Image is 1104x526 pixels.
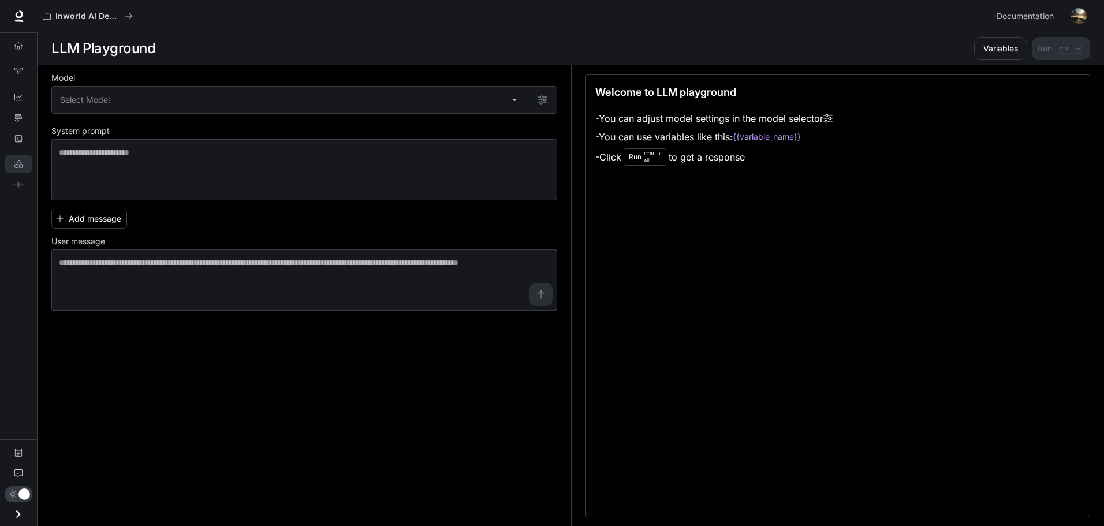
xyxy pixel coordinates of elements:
a: Traces [5,109,32,127]
button: User avatar [1067,5,1090,28]
p: User message [51,237,105,245]
button: Open drawer [5,502,31,526]
p: ⏎ [644,150,661,164]
li: - You can use variables like this: [595,128,833,146]
p: CTRL + [644,150,661,157]
div: Run [624,148,666,166]
span: Dark mode toggle [18,487,30,500]
div: Select Model [52,87,529,113]
code: {{variable_name}} [733,131,801,143]
a: Overview [5,36,32,55]
a: Dashboards [5,88,32,106]
a: Feedback [5,464,32,483]
a: TTS Playground [5,176,32,194]
li: - Click to get a response [595,146,833,168]
a: LLM Playground [5,155,32,173]
img: User avatar [1071,8,1087,24]
button: All workspaces [38,5,138,28]
span: Select Model [60,94,110,106]
a: Logs [5,129,32,148]
a: Documentation [992,5,1062,28]
p: Model [51,74,75,82]
span: Documentation [997,9,1054,24]
button: Variables [974,37,1027,60]
li: - You can adjust model settings in the model selector [595,109,833,128]
button: Add message [51,210,127,229]
a: Graph Registry [5,62,32,80]
p: Welcome to LLM playground [595,84,736,100]
h1: LLM Playground [51,37,155,60]
p: Inworld AI Demos [55,12,120,21]
a: Documentation [5,443,32,462]
p: System prompt [51,127,110,135]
